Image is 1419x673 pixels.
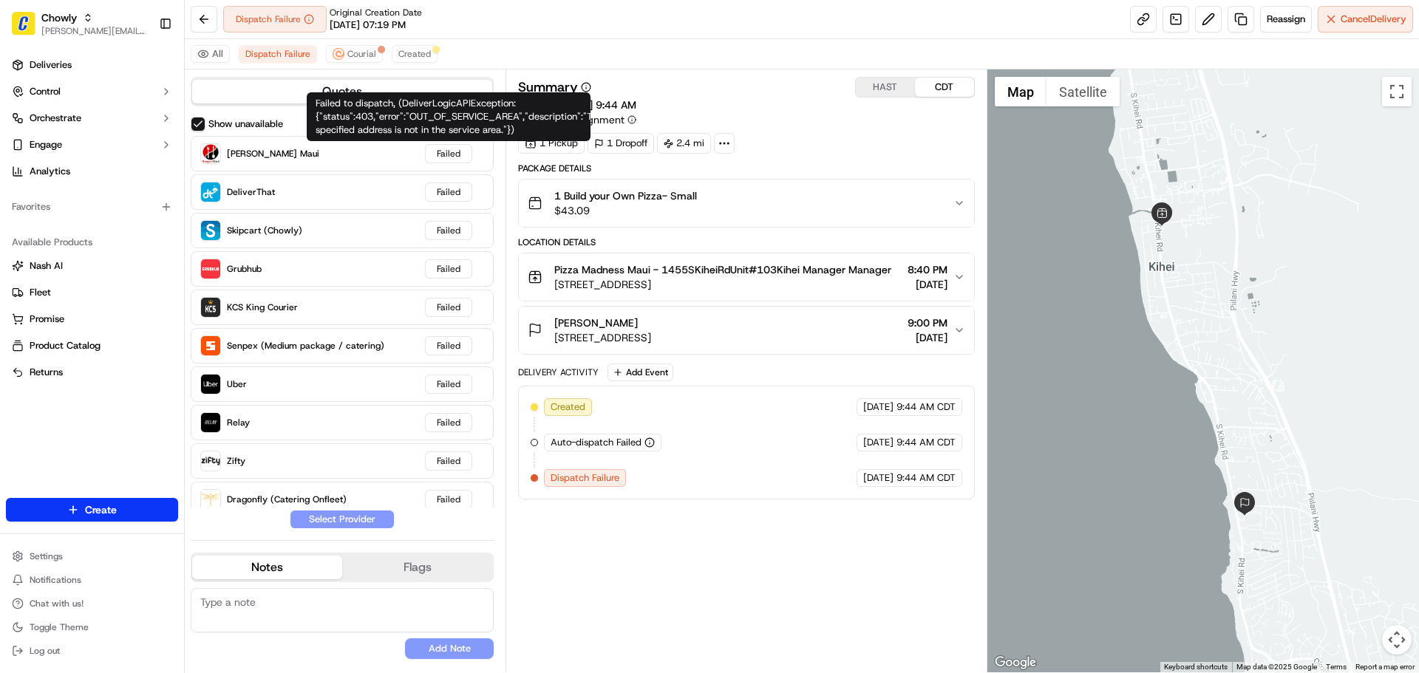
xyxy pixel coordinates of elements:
[6,640,178,661] button: Log out
[227,263,262,275] span: Grubhub
[201,298,220,317] img: KCS King Courier
[30,58,72,72] span: Deliveries
[425,451,472,471] div: Failed
[1326,663,1347,671] a: Terms (opens in new tab)
[12,366,172,379] a: Returns
[991,653,1040,672] a: Open this area in Google Maps (opens a new window)
[147,366,179,378] span: Pylon
[239,45,317,63] button: Dispatch Failure
[201,451,220,471] img: Zifty
[561,98,636,112] span: [DATE] 9:44 AM
[896,471,956,485] span: 9:44 AM CDT
[227,493,347,505] span: Dragonfly (Catering Onfleet)
[896,436,956,449] span: 9:44 AM CDT
[15,141,41,168] img: 1736555255976-a54dd68f-1ca7-489b-9aae-adbdc363a1c4
[518,133,585,154] div: 1 Pickup
[15,255,38,279] img: Jeff Sasse
[908,315,947,330] span: 9:00 PM
[104,366,179,378] a: Powered byPylon
[227,225,302,236] span: Skipcart (Chowly)
[6,254,178,278] button: Nash AI
[123,269,128,281] span: •
[608,363,673,381] button: Add Event
[41,25,147,37] button: [PERSON_NAME][EMAIL_ADDRESS][DOMAIN_NAME]
[30,112,81,125] span: Orchestrate
[201,490,220,509] img: Dragonfly (Catering Onfleet)
[46,269,120,281] span: [PERSON_NAME]
[227,417,250,428] span: Relay
[6,361,178,384] button: Returns
[863,471,894,485] span: [DATE]
[140,330,237,345] span: API Documentation
[1047,77,1120,106] button: Show satellite imagery
[6,195,178,219] div: Favorites
[208,117,283,131] label: Show unavailable
[908,262,947,277] span: 8:40 PM
[251,146,269,163] button: Start new chat
[192,80,492,103] button: Quotes
[227,301,298,313] span: KCS King Courier
[588,133,654,154] div: 1 Dropoff
[15,15,44,44] img: Nash
[6,53,178,77] a: Deliveries
[30,330,113,345] span: Knowledge Base
[307,92,591,141] div: Failed to dispatch, (DeliverLogicAPIException: {"status":403,"error":"OUT_OF_SERVICE_AREA","descr...
[551,400,585,414] span: Created
[326,45,383,63] button: Courial
[201,413,220,432] img: Relay
[519,253,973,301] button: Pizza Madness Maui - 1455SKiheiRdUnit#103Kihei Manager Manager[STREET_ADDRESS]8:40 PM[DATE]
[1236,663,1317,671] span: Map data ©2025 Google
[131,269,161,281] span: [DATE]
[30,645,60,657] span: Log out
[30,550,63,562] span: Settings
[38,95,266,111] input: Got a question? Start typing here...
[6,334,178,358] button: Product Catalog
[6,593,178,614] button: Chat with us!
[425,182,472,202] div: Failed
[191,45,230,63] button: All
[30,286,51,299] span: Fleet
[1260,6,1312,33] button: Reassign
[915,78,974,97] button: CDT
[85,502,117,517] span: Create
[425,336,472,355] div: Failed
[6,546,178,567] button: Settings
[342,556,492,579] button: Flags
[227,378,247,390] span: Uber
[856,78,915,97] button: HAST
[125,332,137,344] div: 💻
[6,617,178,638] button: Toggle Theme
[9,324,119,351] a: 📗Knowledge Base
[6,498,178,522] button: Create
[908,330,947,345] span: [DATE]
[30,165,70,178] span: Analytics
[1382,625,1412,655] button: Map camera controls
[201,375,220,394] img: Uber
[551,436,642,449] span: Auto-dispatch Failed
[6,307,178,331] button: Promise
[41,10,77,25] span: Chowly
[425,259,472,279] div: Failed
[46,229,120,241] span: [PERSON_NAME]
[6,230,178,254] div: Available Products
[6,570,178,590] button: Notifications
[1318,6,1413,33] button: CancelDelivery
[1341,13,1406,26] span: Cancel Delivery
[1382,77,1412,106] button: Toggle fullscreen view
[554,203,697,218] span: $43.09
[30,598,84,609] span: Chat with us!
[6,160,178,183] a: Analytics
[1164,662,1228,672] button: Keyboard shortcuts
[995,77,1047,106] button: Show street map
[131,229,161,241] span: [DATE]
[518,236,974,248] div: Location Details
[30,366,63,379] span: Returns
[15,215,38,239] img: Jeff Sasse
[425,144,472,163] div: Failed
[6,281,178,304] button: Fleet
[30,574,81,586] span: Notifications
[12,259,172,273] a: Nash AI
[991,653,1040,672] img: Google
[1355,663,1415,671] a: Report a map error
[333,48,344,60] img: couriallogo.png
